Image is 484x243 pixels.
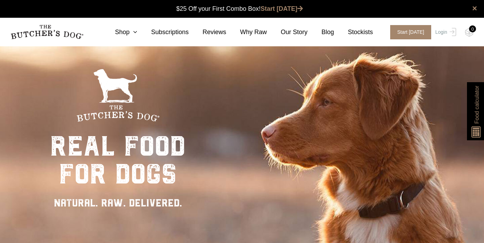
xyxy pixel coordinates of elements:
span: Start [DATE] [390,25,431,39]
a: Start [DATE] [383,25,434,39]
a: Our Story [267,28,307,37]
a: Stockists [334,28,373,37]
img: TBD_Cart-Empty.png [465,28,474,37]
div: real food for dogs [50,132,186,188]
a: Login [434,25,456,39]
a: Why Raw [226,28,267,37]
a: Shop [101,28,137,37]
a: Reviews [189,28,226,37]
a: close [472,4,477,13]
div: NATURAL. RAW. DELIVERED. [50,195,186,211]
a: Start [DATE] [261,5,303,12]
a: Blog [307,28,334,37]
a: Subscriptions [137,28,189,37]
span: Food calculator [473,86,481,124]
div: 0 [469,25,476,32]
